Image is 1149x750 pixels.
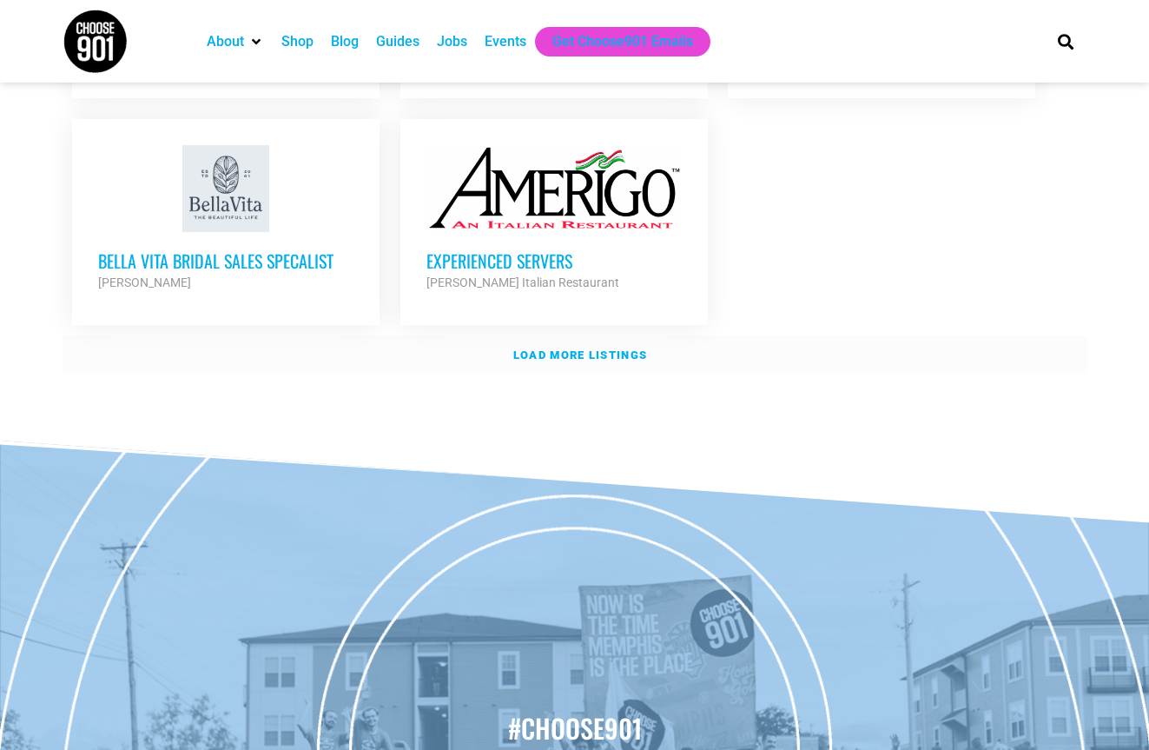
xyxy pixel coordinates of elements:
[485,31,526,52] a: Events
[98,249,353,272] h3: Bella Vita Bridal Sales Specalist
[198,27,273,56] div: About
[400,119,708,319] a: Experienced Servers [PERSON_NAME] Italian Restaurant
[513,348,647,362] strong: Load more listings
[207,31,244,52] a: About
[1051,27,1080,56] div: Search
[281,31,314,52] a: Shop
[98,275,191,289] strong: [PERSON_NAME]
[376,31,419,52] a: Guides
[426,275,619,289] strong: [PERSON_NAME] Italian Restaurant
[63,335,1087,375] a: Load more listings
[437,31,467,52] a: Jobs
[198,27,1028,56] nav: Main nav
[72,119,380,319] a: Bella Vita Bridal Sales Specalist [PERSON_NAME]
[331,31,359,52] a: Blog
[426,249,682,272] h3: Experienced Servers
[9,710,1140,747] h2: #choose901
[552,31,693,52] a: Get Choose901 Emails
